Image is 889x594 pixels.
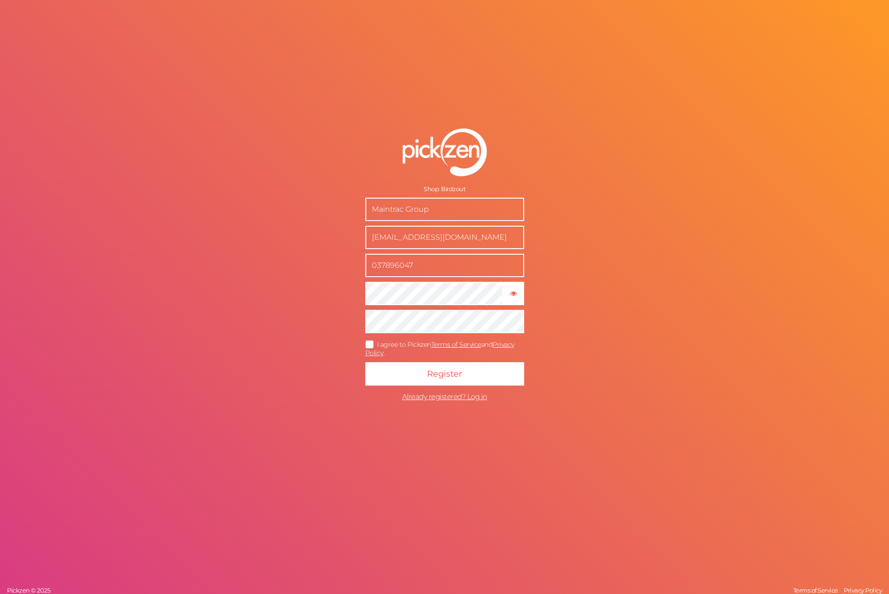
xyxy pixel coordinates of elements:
[365,198,524,221] input: Name
[793,587,838,594] span: Terms of Service
[791,587,840,594] a: Terms of Service
[402,392,487,401] span: Already registered? Log in
[365,186,524,193] div: Shop: Birdzout
[365,340,514,358] a: Privacy Policy
[431,340,481,349] a: Terms of Service
[365,226,524,249] input: Business e-mail
[365,254,524,277] input: Phone
[365,340,514,358] span: I agree to Pickzen and .
[365,362,524,386] button: Register
[844,587,882,594] span: Privacy Policy
[841,587,884,594] a: Privacy Policy
[5,587,52,594] a: Pickzen © 2025
[427,369,462,379] span: Register
[403,129,487,176] img: pz-logo-white.png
